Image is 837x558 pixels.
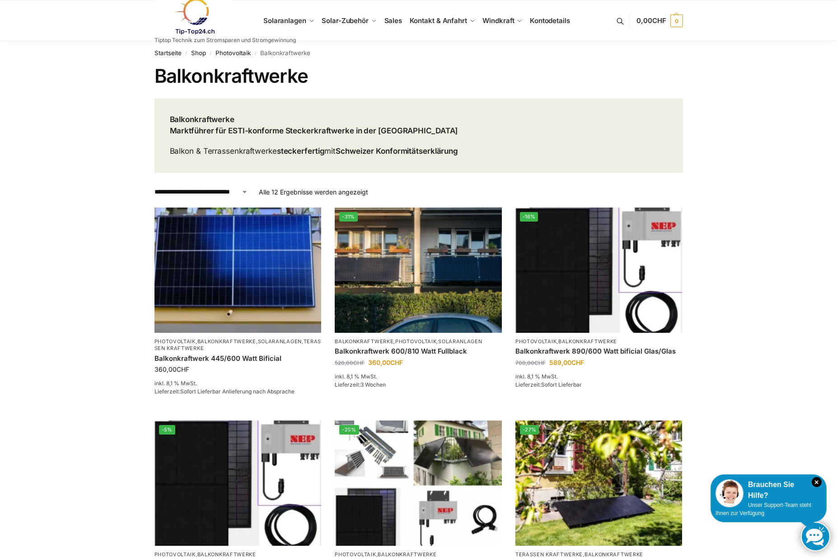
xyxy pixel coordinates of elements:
[715,479,822,501] div: Brauchen Sie Hilfe?
[558,338,617,345] a: Balkonkraftwerke
[335,208,502,333] img: 2 Balkonkraftwerke
[584,551,643,558] a: Balkonkraftwerke
[154,551,322,558] p: ,
[177,365,189,373] span: CHF
[336,147,458,156] strong: Schweizer Konformitätserklärung
[395,338,436,345] a: Photovoltaik
[154,338,322,352] p: , , ,
[197,338,256,345] a: Balkonkraftwerke
[479,0,526,41] a: Windkraft
[515,338,556,345] a: Photovoltaik
[652,16,666,25] span: CHF
[154,421,322,546] a: -5%Bificiales Hochleistungsmodul
[335,359,365,366] bdi: 520,00
[571,359,584,366] span: CHF
[335,381,386,388] span: Lieferzeit:
[482,16,514,25] span: Windkraft
[335,347,502,356] a: Balkonkraftwerk 600/810 Watt Fullblack
[182,50,191,57] span: /
[335,421,502,546] a: -25%860 Watt Komplett mit Balkonhalterung
[438,338,482,345] a: Solaranlagen
[154,354,322,363] a: Balkonkraftwerk 445/600 Watt Bificial
[170,115,234,124] strong: Balkonkraftwerke
[515,208,683,333] a: -16%Bificiales Hochleistungsmodul
[406,0,479,41] a: Kontakt & Anfahrt
[549,359,584,366] bdi: 589,00
[259,187,368,197] p: Alle 12 Ergebnisse werden angezeigt
[277,147,325,156] strong: steckerfertig
[515,208,683,333] img: Bificiales Hochleistungsmodul
[318,0,380,41] a: Solar-Zubehör
[368,359,403,366] bdi: 360,00
[515,347,683,356] a: Balkonkraftwerk 890/600 Watt bificial Glas/Glas
[206,50,215,57] span: /
[263,16,306,25] span: Solaranlagen
[515,381,582,388] span: Lieferzeit:
[380,0,406,41] a: Sales
[515,338,683,345] p: ,
[154,421,322,546] img: Bificiales Hochleistungsmodul
[258,338,302,345] a: Solaranlagen
[170,126,458,135] strong: Marktführer für ESTI-konforme Steckerkraftwerke in der [GEOGRAPHIC_DATA]
[197,551,256,558] a: Balkonkraftwerke
[335,421,502,546] img: 860 Watt Komplett mit Balkonhalterung
[410,16,467,25] span: Kontakt & Anfahrt
[530,16,570,25] span: Kontodetails
[526,0,574,41] a: Kontodetails
[335,373,502,381] p: inkl. 8,1 % MwSt.
[154,551,196,558] a: Photovoltaik
[322,16,369,25] span: Solar-Zubehör
[353,359,365,366] span: CHF
[360,381,386,388] span: 3 Wochen
[154,388,295,395] span: Lieferzeit:
[154,49,182,57] a: Startseite
[170,146,458,157] p: Balkon & Terrassenkraftwerke mit
[515,551,683,558] p: ,
[154,379,322,388] p: inkl. 8,1 % MwSt.
[180,388,295,395] span: Sofort Lieferbar Anlieferung nach Absprache
[384,16,402,25] span: Sales
[378,551,436,558] a: Balkonkraftwerke
[515,359,546,366] bdi: 700,00
[335,338,502,345] p: , ,
[534,359,546,366] span: CHF
[335,208,502,333] a: -31%2 Balkonkraftwerke
[636,16,666,25] span: 0,00
[154,38,296,43] p: Tiptop Technik zum Stromsparen und Stromgewinnung
[715,479,743,507] img: Customer service
[154,187,248,197] select: Shop-Reihenfolge
[335,551,376,558] a: Photovoltaik
[515,373,683,381] p: inkl. 8,1 % MwSt.
[154,365,189,373] bdi: 360,00
[715,502,811,516] span: Unser Support-Team steht Ihnen zur Verfügung
[636,7,683,34] a: 0,00CHF 0
[515,421,683,546] a: -27%Steckerkraftwerk 890/600 Watt, mit Ständer für Terrasse inkl. Lieferung
[670,14,683,27] span: 0
[191,49,206,57] a: Shop
[335,338,393,345] a: Balkonkraftwerke
[154,65,683,87] h1: Balkonkraftwerke
[541,381,582,388] span: Sofort Lieferbar
[335,551,502,558] p: ,
[515,551,583,558] a: Terassen Kraftwerke
[215,49,251,57] a: Photovoltaik
[515,421,683,546] img: Steckerkraftwerk 890/600 Watt, mit Ständer für Terrasse inkl. Lieferung
[390,359,403,366] span: CHF
[154,41,683,65] nav: Breadcrumb
[812,477,822,487] i: Schließen
[154,208,322,333] img: Solaranlage für den kleinen Balkon
[251,50,260,57] span: /
[154,338,196,345] a: Photovoltaik
[154,338,322,351] a: Terassen Kraftwerke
